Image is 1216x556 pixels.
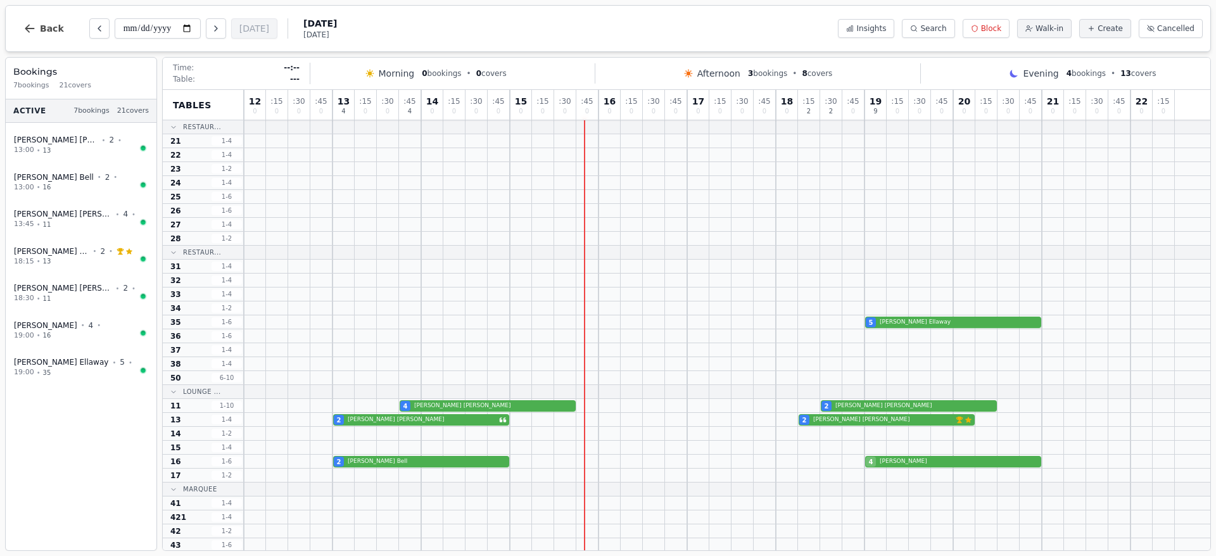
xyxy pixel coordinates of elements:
[381,98,393,105] span: : 30
[212,359,242,369] span: 1 - 4
[896,108,899,115] span: 0
[319,108,323,115] span: 0
[869,457,873,467] span: 4
[212,192,242,201] span: 1 - 6
[37,182,41,192] span: •
[212,275,242,285] span: 1 - 4
[1067,68,1106,79] span: bookings
[6,165,156,200] button: [PERSON_NAME] Bell•2•13:00•16
[6,313,156,348] button: [PERSON_NAME] •4•19:00•16
[81,320,85,330] span: •
[674,108,678,115] span: 0
[212,220,242,229] span: 1 - 4
[170,443,181,453] span: 15
[60,80,91,91] span: 21 covers
[14,283,112,293] span: [PERSON_NAME] [PERSON_NAME]
[123,283,128,293] span: 2
[541,108,545,115] span: 0
[920,23,946,34] span: Search
[120,357,125,367] span: 5
[290,74,300,84] span: ---
[1029,108,1032,115] span: 0
[492,98,504,105] span: : 45
[206,18,226,39] button: Next day
[37,220,41,229] span: •
[212,331,242,341] span: 1 - 6
[170,373,181,383] span: 50
[170,526,181,536] span: 42
[6,350,156,385] button: [PERSON_NAME] Ellaway•5•19:00•35
[1120,69,1131,78] span: 13
[825,98,837,105] span: : 30
[43,182,51,192] span: 16
[297,108,301,115] span: 0
[183,484,217,494] span: Marquee
[212,540,242,550] span: 1 - 6
[869,318,873,327] span: 5
[93,246,97,256] span: •
[452,108,456,115] span: 0
[1006,108,1010,115] span: 0
[170,150,181,160] span: 22
[476,69,481,78] span: 0
[109,135,114,145] span: 2
[170,540,181,550] span: 43
[652,108,655,115] span: 0
[470,98,482,105] span: : 30
[499,416,507,424] svg: Customer message
[37,256,41,266] span: •
[669,98,681,105] span: : 45
[100,246,105,256] span: 2
[13,65,149,78] h3: Bookings
[785,108,788,115] span: 0
[173,63,194,73] span: Time:
[1098,23,1123,34] span: Create
[958,97,970,106] span: 20
[1117,108,1121,115] span: 0
[183,122,221,132] span: Restaur...
[829,108,833,115] span: 2
[448,98,460,105] span: : 15
[825,401,829,411] span: 2
[714,98,726,105] span: : 15
[430,108,434,115] span: 0
[515,97,527,106] span: 15
[851,108,855,115] span: 0
[1035,23,1063,34] span: Walk-in
[170,206,181,216] span: 26
[212,429,242,438] span: 1 - 2
[1162,108,1165,115] span: 0
[337,457,341,467] span: 2
[467,68,471,79] span: •
[89,320,94,331] span: 4
[212,150,242,160] span: 1 - 4
[963,19,1010,38] button: Block
[73,106,110,117] span: 7 bookings
[1073,108,1077,115] span: 0
[173,74,195,84] span: Table:
[212,262,242,271] span: 1 - 4
[43,146,51,155] span: 13
[14,320,77,331] span: [PERSON_NAME]
[14,357,108,367] span: [PERSON_NAME] Ellaway
[212,526,242,536] span: 1 - 2
[170,289,181,300] span: 33
[607,108,611,115] span: 0
[97,320,101,330] span: •
[43,220,51,229] span: 11
[212,178,242,187] span: 1 - 4
[802,69,807,78] span: 8
[212,206,242,215] span: 1 - 6
[563,108,567,115] span: 0
[37,331,41,340] span: •
[1017,19,1072,38] button: Walk-in
[284,63,300,73] span: --:--
[984,108,988,115] span: 0
[183,387,221,396] span: Lounge ...
[249,97,261,106] span: 12
[1068,98,1080,105] span: : 15
[835,401,997,410] span: [PERSON_NAME] [PERSON_NAME]
[364,108,367,115] span: 0
[170,498,181,509] span: 41
[212,443,242,452] span: 1 - 4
